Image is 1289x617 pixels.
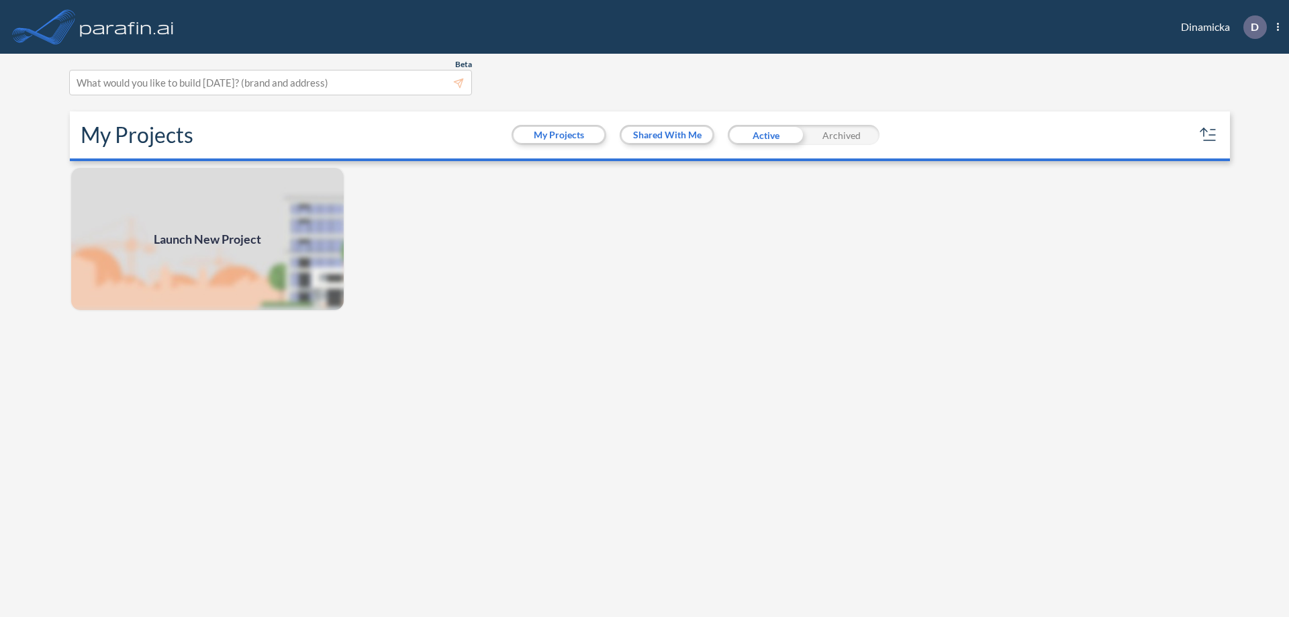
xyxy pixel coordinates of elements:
[154,230,261,248] span: Launch New Project
[1251,21,1259,33] p: D
[455,59,472,70] span: Beta
[1161,15,1279,39] div: Dinamicka
[728,125,804,145] div: Active
[77,13,177,40] img: logo
[70,167,345,312] a: Launch New Project
[1198,124,1219,146] button: sort
[70,167,345,312] img: add
[81,122,193,148] h2: My Projects
[804,125,879,145] div: Archived
[622,127,712,143] button: Shared With Me
[514,127,604,143] button: My Projects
